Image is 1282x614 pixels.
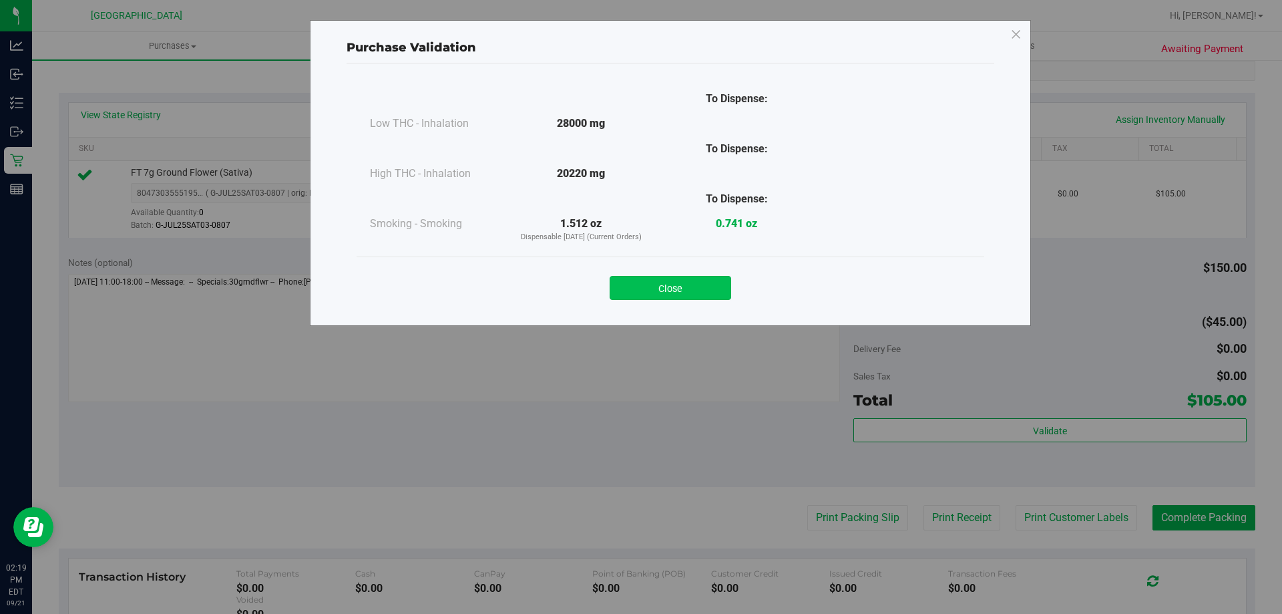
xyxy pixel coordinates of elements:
[13,507,53,547] iframe: Resource center
[503,116,659,132] div: 28000 mg
[716,217,757,230] strong: 0.741 oz
[659,191,815,207] div: To Dispense:
[503,166,659,182] div: 20220 mg
[370,216,503,232] div: Smoking - Smoking
[659,141,815,157] div: To Dispense:
[610,276,731,300] button: Close
[370,166,503,182] div: High THC - Inhalation
[503,216,659,243] div: 1.512 oz
[503,232,659,243] p: Dispensable [DATE] (Current Orders)
[370,116,503,132] div: Low THC - Inhalation
[347,40,476,55] span: Purchase Validation
[659,91,815,107] div: To Dispense:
